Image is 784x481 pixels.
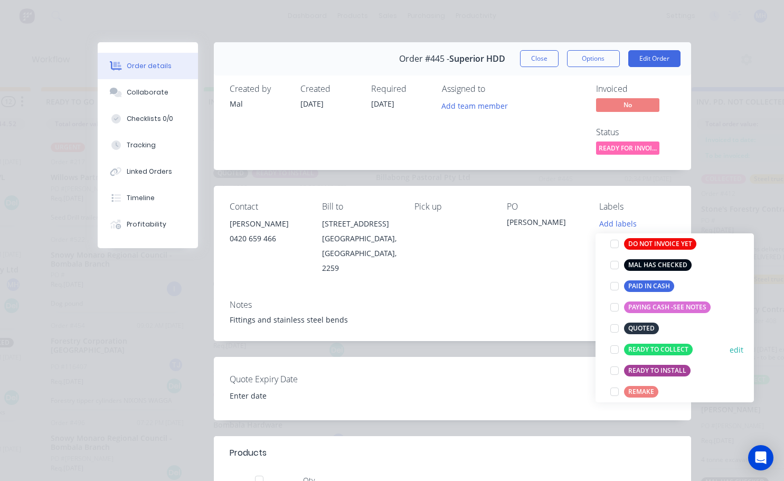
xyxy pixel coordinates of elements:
span: Superior HDD [449,54,505,64]
div: Collaborate [127,88,168,97]
button: Order details [98,53,198,79]
button: Profitability [98,211,198,238]
div: Required [371,84,429,94]
div: READY TO COLLECT [624,344,693,355]
button: REMAKE [606,384,663,399]
div: REMAKE [624,386,658,398]
div: Products [230,447,267,459]
div: QUOTED [624,323,659,334]
button: edit [730,344,743,355]
button: MAL HAS CHECKED [606,258,696,272]
div: Bill to [322,202,398,212]
button: Checklists 0/0 [98,106,198,132]
div: PAYING CASH -SEE NOTES [624,301,711,313]
div: Labels [599,202,675,212]
div: READY TO INSTALL [624,365,691,376]
span: No [596,98,659,111]
div: Linked Orders [127,167,172,176]
button: READY FOR INVOI... [596,142,659,157]
div: Status [596,127,675,137]
span: [DATE] [300,99,324,109]
button: Linked Orders [98,158,198,185]
button: READY TO COLLECT [606,342,697,357]
span: [DATE] [371,99,394,109]
div: 0420 659 466 [230,231,305,246]
button: Add team member [436,98,513,112]
div: [PERSON_NAME] [507,216,582,231]
button: Tracking [98,132,198,158]
div: Timeline [127,193,155,203]
div: Profitability [127,220,166,229]
div: Created by [230,84,288,94]
div: PAID IN CASH [624,280,674,292]
button: Edit Order [628,50,681,67]
div: Checklists 0/0 [127,114,173,124]
button: Add team member [442,98,514,112]
div: Pick up [414,202,490,212]
button: PAYING CASH -SEE NOTES [606,300,715,315]
input: Enter date [222,388,354,404]
div: Assigned to [442,84,547,94]
div: Tracking [127,140,156,150]
div: Created [300,84,358,94]
button: Options [567,50,620,67]
button: Timeline [98,185,198,211]
div: Fittings and stainless steel bends [230,314,675,325]
label: Quote Expiry Date [230,373,362,385]
div: Mal [230,98,288,109]
span: Order #445 - [399,54,449,64]
span: READY FOR INVOI... [596,142,659,155]
div: Invoiced [596,84,675,94]
button: QUOTED [606,321,663,336]
button: Collaborate [98,79,198,106]
button: Close [520,50,559,67]
div: [PERSON_NAME]0420 659 466 [230,216,305,250]
button: PAID IN CASH [606,279,678,294]
button: Add labels [593,216,642,231]
div: [PERSON_NAME] [230,216,305,231]
div: MAL HAS CHECKED [624,259,692,271]
div: Contact [230,202,305,212]
div: Order details [127,61,172,71]
div: [STREET_ADDRESS][GEOGRAPHIC_DATA], [GEOGRAPHIC_DATA], 2259 [322,216,398,276]
div: Open Intercom Messenger [748,445,773,470]
button: DO NOT INVOICE YET [606,237,701,251]
button: READY TO INSTALL [606,363,695,378]
div: DO NOT INVOICE YET [624,238,696,250]
div: [STREET_ADDRESS] [322,216,398,231]
div: [GEOGRAPHIC_DATA], [GEOGRAPHIC_DATA], 2259 [322,231,398,276]
div: PO [507,202,582,212]
div: Notes [230,300,675,310]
